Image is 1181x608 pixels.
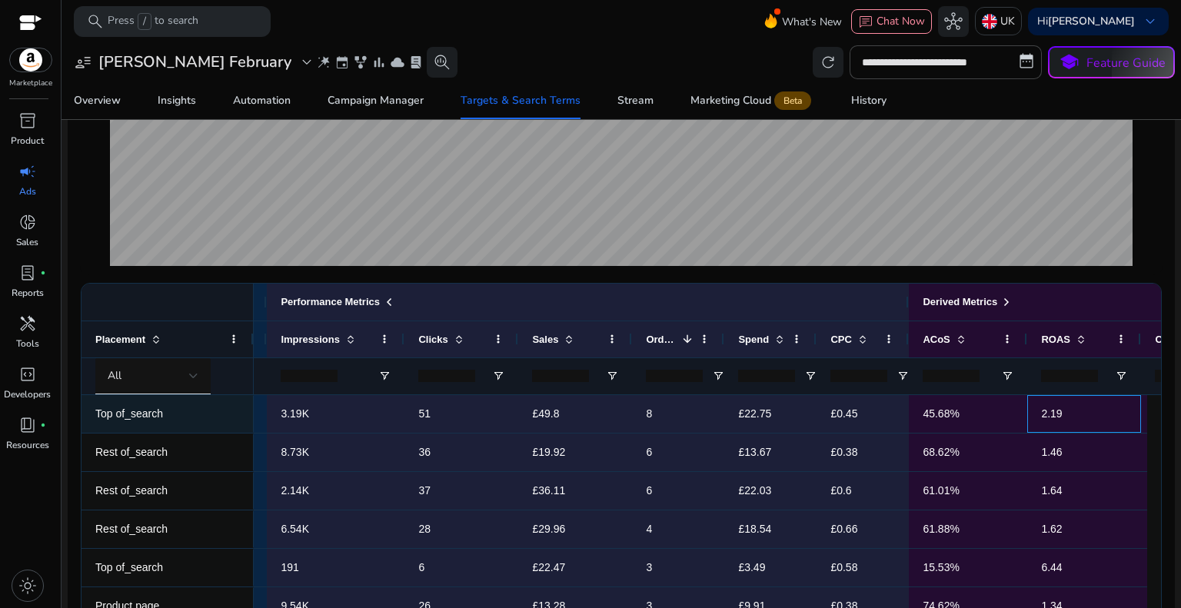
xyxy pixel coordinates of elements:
span: ACoS [923,334,950,345]
p: 61.88% [923,513,1013,545]
span: Sales [532,334,558,345]
span: Rest of_search [95,446,168,458]
p: 61.01% [923,475,1013,507]
span: 1.64 [1041,484,1062,497]
span: Chat Now [877,14,925,28]
button: Open Filter Menu [1115,370,1127,382]
span: lab_profile [18,264,37,282]
span: £3.49 [738,561,765,573]
span: All [108,368,121,383]
button: Open Filter Menu [1001,370,1013,382]
p: £36.11 [532,475,618,507]
span: inventory_2 [18,111,37,130]
button: schoolFeature Guide [1048,46,1175,78]
span: Top of_search [95,561,163,573]
p: Tools [16,337,39,351]
span: £0.45 [830,407,857,420]
span: / [138,13,151,30]
div: Marketing Cloud [690,95,814,107]
p: 68.62% [923,437,1013,468]
span: £0.38 [830,446,857,458]
button: chatChat Now [851,9,932,34]
span: lab_profile [408,55,424,70]
span: 6 [646,484,652,497]
span: 4 [646,523,652,535]
span: campaign [18,162,37,181]
span: Spend [738,334,769,345]
b: [PERSON_NAME] [1048,14,1135,28]
span: CVR [1155,334,1176,345]
button: refresh [813,47,843,78]
button: Open Filter Menu [712,370,724,382]
p: Feature Guide [1086,54,1166,72]
div: History [851,95,887,106]
span: What's New [782,8,842,35]
span: ROAS [1041,334,1070,345]
h3: [PERSON_NAME] February [98,53,291,71]
span: light_mode [18,576,37,595]
p: 45.68% [923,398,1013,430]
span: £0.58 [830,561,857,573]
span: cloud [390,55,405,70]
span: search_insights [433,53,451,71]
p: 2.14K [281,475,391,507]
p: Press to search [108,13,198,30]
img: uk.svg [982,14,997,29]
p: Sales [16,235,38,249]
span: family_history [353,55,368,70]
span: Rest of_search [95,484,168,497]
span: 8 [646,407,652,420]
p: Resources [6,438,49,452]
span: CPC [830,334,851,345]
span: keyboard_arrow_down [1141,12,1159,31]
p: UK [1000,8,1015,35]
span: bar_chart [371,55,387,70]
button: Open Filter Menu [804,370,817,382]
p: 3.19K [281,398,391,430]
span: fiber_manual_record [40,270,46,276]
span: Top of_search [95,407,163,420]
p: Reports [12,286,44,300]
span: fiber_manual_record [40,422,46,428]
span: Clicks [418,334,447,345]
span: event [334,55,350,70]
span: expand_more [298,53,316,71]
div: Targets & Search Terms [461,95,581,106]
span: wand_stars [316,55,331,70]
span: Impressions [281,334,340,345]
p: £29.96 [532,513,618,545]
p: 191 [281,552,391,583]
span: Placement [95,334,145,345]
button: Open Filter Menu [492,370,504,382]
span: 1.62 [1041,523,1062,535]
p: Developers [4,387,51,401]
span: 36 [418,446,431,458]
span: Derived Metrics [923,296,997,307]
img: amazon.svg [10,48,52,71]
button: Open Filter Menu [378,370,391,382]
div: Stream [617,95,654,106]
p: 8.73K [281,437,391,468]
button: Open Filter Menu [606,370,618,382]
span: £0.6 [830,484,851,497]
span: handyman [18,314,37,333]
span: £13.67 [738,446,771,458]
span: code_blocks [18,365,37,384]
p: 6.54K [281,513,391,545]
span: Beta [774,91,811,110]
span: 28 [418,523,431,535]
div: Automation [233,95,291,106]
p: 15.53% [923,552,1013,583]
p: Hi [1037,16,1135,27]
span: donut_small [18,213,37,231]
span: 37 [418,484,431,497]
span: 3 [646,561,652,573]
span: £22.03 [738,484,771,497]
span: school [1058,51,1080,74]
div: Campaign Manager [328,95,424,106]
button: hub [938,6,969,37]
div: Overview [74,95,121,106]
span: £22.75 [738,407,771,420]
span: refresh [819,53,837,71]
span: hub [944,12,963,31]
